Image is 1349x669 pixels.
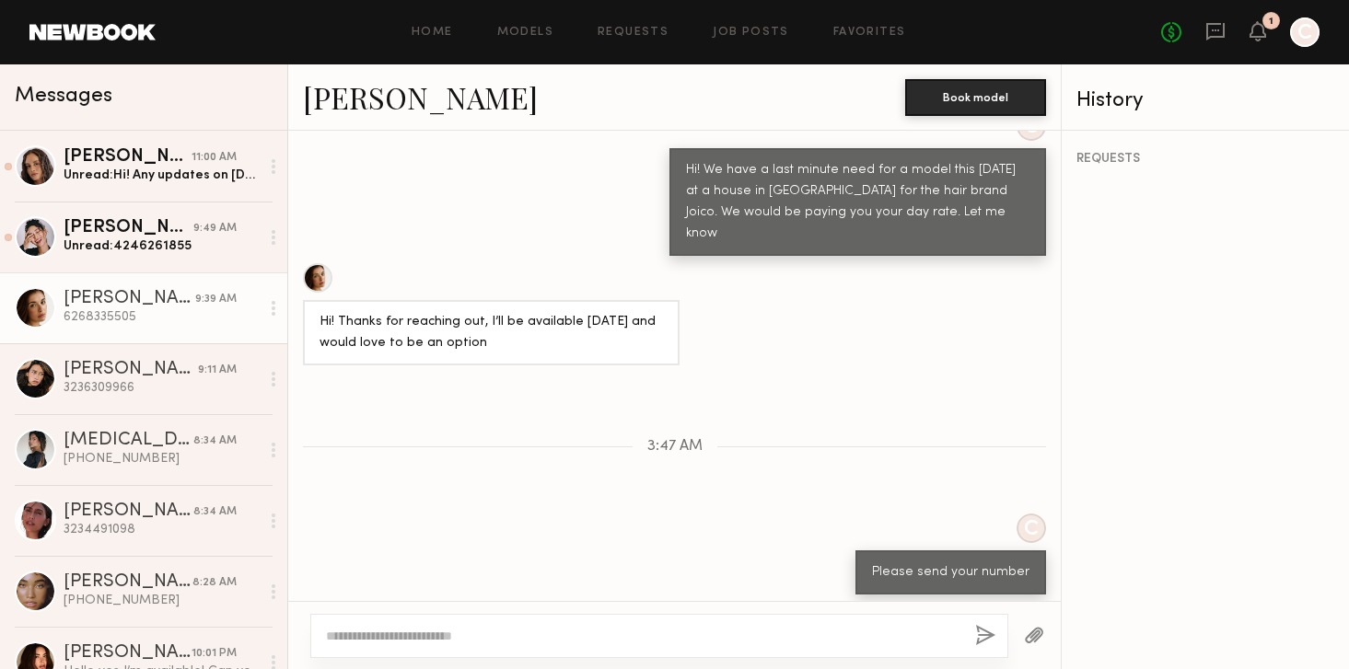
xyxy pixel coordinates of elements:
[872,562,1029,583] div: Please send your number
[64,290,195,308] div: [PERSON_NAME]
[64,148,192,167] div: [PERSON_NAME]
[1269,17,1273,27] div: 1
[412,27,453,39] a: Home
[198,362,237,379] div: 9:11 AM
[64,432,193,450] div: [MEDICAL_DATA][PERSON_NAME]
[192,574,237,592] div: 8:28 AM
[64,450,260,467] div: [PHONE_NUMBER]
[64,219,193,237] div: [PERSON_NAME]
[497,27,553,39] a: Models
[598,27,669,39] a: Requests
[64,644,192,663] div: [PERSON_NAME]
[192,149,237,167] div: 11:00 AM
[193,220,237,237] div: 9:49 AM
[303,77,538,117] a: [PERSON_NAME]
[64,521,260,538] div: 3234491098
[64,237,260,255] div: Unread: 4246261855
[64,592,260,609] div: [PHONE_NUMBER]
[647,439,703,455] span: 3:47 AM
[833,27,906,39] a: Favorites
[64,361,198,379] div: [PERSON_NAME]
[320,312,663,354] div: Hi! Thanks for reaching out, I’ll be available [DATE] and would love to be an option
[64,573,192,592] div: [PERSON_NAME]
[905,79,1046,116] button: Book model
[1076,90,1334,111] div: History
[64,308,260,326] div: 6268335505
[64,379,260,397] div: 3236309966
[64,502,193,521] div: [PERSON_NAME]
[15,86,112,107] span: Messages
[1076,153,1334,166] div: REQUESTS
[713,27,789,39] a: Job Posts
[192,645,237,663] div: 10:01 PM
[193,503,237,521] div: 8:34 AM
[193,433,237,450] div: 8:34 AM
[686,160,1029,245] div: Hi! We have a last minute need for a model this [DATE] at a house in [GEOGRAPHIC_DATA] for the ha...
[195,291,237,308] div: 9:39 AM
[1290,17,1320,47] a: C
[905,88,1046,104] a: Book model
[64,167,260,184] div: Unread: Hi! Any updates on [DATE]?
